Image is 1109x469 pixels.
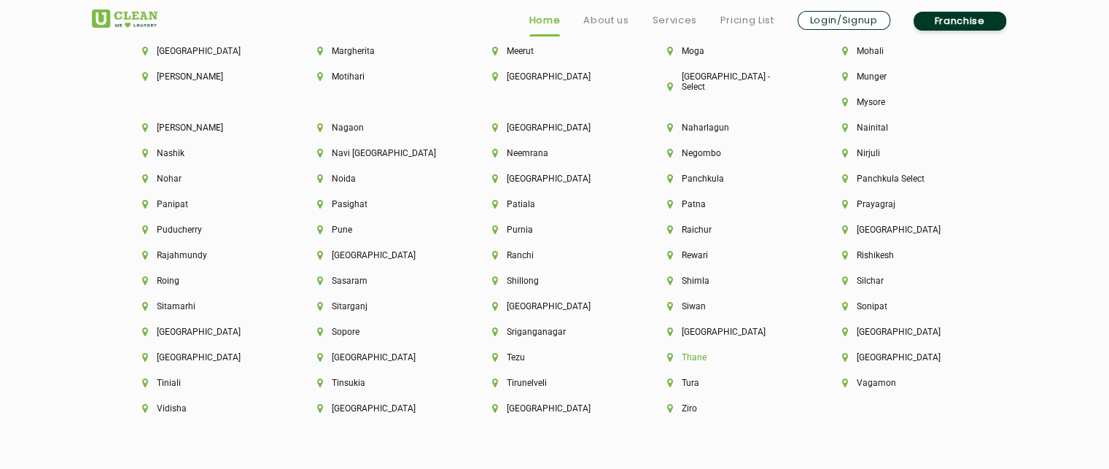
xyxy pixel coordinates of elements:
[492,403,618,414] li: [GEOGRAPHIC_DATA]
[317,46,443,56] li: Margherita
[492,123,618,133] li: [GEOGRAPHIC_DATA]
[142,71,268,82] li: [PERSON_NAME]
[142,301,268,311] li: Sitamarhi
[317,276,443,286] li: Sasaram
[317,403,443,414] li: [GEOGRAPHIC_DATA]
[667,352,793,363] li: Thane
[842,250,968,260] li: Rishikesh
[667,378,793,388] li: Tura
[317,199,443,209] li: Pasighat
[142,123,268,133] li: [PERSON_NAME]
[842,71,968,82] li: Munger
[317,301,443,311] li: Sitarganj
[492,276,618,286] li: Shillong
[492,327,618,337] li: Sriganganagar
[667,123,793,133] li: Naharlagun
[317,174,443,184] li: Noida
[492,301,618,311] li: [GEOGRAPHIC_DATA]
[492,46,618,56] li: Meerut
[842,378,968,388] li: Vagamon
[667,327,793,337] li: [GEOGRAPHIC_DATA]
[142,327,268,337] li: [GEOGRAPHIC_DATA]
[142,250,268,260] li: Rajahmundy
[842,97,968,107] li: Mysore
[720,12,774,29] a: Pricing List
[667,148,793,158] li: Negombo
[317,71,443,82] li: Motihari
[842,352,968,363] li: [GEOGRAPHIC_DATA]
[842,46,968,56] li: Mohali
[142,276,268,286] li: Roing
[667,174,793,184] li: Panchkula
[142,378,268,388] li: Tiniali
[842,225,968,235] li: [GEOGRAPHIC_DATA]
[667,46,793,56] li: Moga
[842,301,968,311] li: Sonipat
[317,352,443,363] li: [GEOGRAPHIC_DATA]
[142,225,268,235] li: Puducherry
[667,225,793,235] li: Raichur
[667,403,793,414] li: Ziro
[842,123,968,133] li: Nainital
[667,276,793,286] li: Shimla
[798,11,890,30] a: Login/Signup
[317,148,443,158] li: Navi [GEOGRAPHIC_DATA]
[842,327,968,337] li: [GEOGRAPHIC_DATA]
[652,12,696,29] a: Services
[492,199,618,209] li: Patiala
[667,199,793,209] li: Patna
[492,352,618,363] li: Tezu
[492,225,618,235] li: Purnia
[914,12,1006,31] a: Franchise
[842,148,968,158] li: Nirjuli
[667,250,793,260] li: Rewari
[142,46,268,56] li: [GEOGRAPHIC_DATA]
[317,225,443,235] li: Pune
[492,174,618,184] li: [GEOGRAPHIC_DATA]
[583,12,629,29] a: About us
[842,276,968,286] li: Silchar
[92,9,157,28] img: UClean Laundry and Dry Cleaning
[842,174,968,184] li: Panchkula Select
[317,250,443,260] li: [GEOGRAPHIC_DATA]
[142,148,268,158] li: Nashik
[317,378,443,388] li: Tinsukia
[142,403,268,414] li: Vidisha
[142,352,268,363] li: [GEOGRAPHIC_DATA]
[492,378,618,388] li: Tirunelveli
[142,199,268,209] li: Panipat
[667,301,793,311] li: Siwan
[842,199,968,209] li: Prayagraj
[492,250,618,260] li: Ranchi
[529,12,561,29] a: Home
[317,123,443,133] li: Nagaon
[142,174,268,184] li: Nohar
[667,71,793,92] li: [GEOGRAPHIC_DATA] - Select
[317,327,443,337] li: Sopore
[492,148,618,158] li: Neemrana
[492,71,618,82] li: [GEOGRAPHIC_DATA]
